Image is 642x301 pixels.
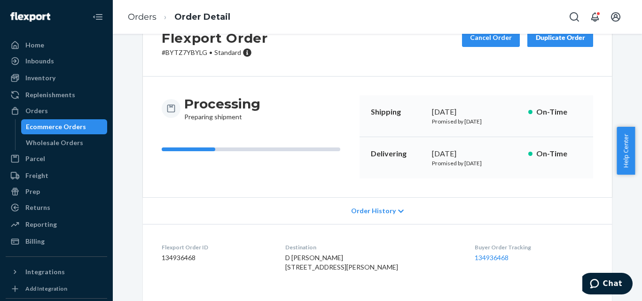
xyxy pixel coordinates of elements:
[25,73,55,83] div: Inventory
[371,107,424,117] p: Shipping
[88,8,107,26] button: Close Navigation
[6,70,107,85] a: Inventory
[162,28,268,48] h2: Flexport Order
[6,87,107,102] a: Replenishments
[26,122,86,131] div: Ecommerce Orders
[6,234,107,249] a: Billing
[184,95,260,122] div: Preparing shipment
[25,90,75,100] div: Replenishments
[128,12,157,22] a: Orders
[462,28,520,47] button: Cancel Order
[214,48,241,56] span: Standard
[535,33,585,42] div: Duplicate Order
[209,48,212,56] span: •
[162,243,270,251] dt: Flexport Order ID
[6,264,107,279] button: Integrations
[432,107,521,117] div: [DATE]
[432,159,521,167] p: Promised by [DATE]
[371,148,424,159] p: Delivering
[527,28,593,47] button: Duplicate Order
[25,203,50,212] div: Returns
[6,103,107,118] a: Orders
[21,119,108,134] a: Ecommerce Orders
[6,151,107,166] a: Parcel
[184,95,260,112] h3: Processing
[25,56,54,66] div: Inbounds
[25,106,48,116] div: Orders
[21,135,108,150] a: Wholesale Orders
[285,254,398,271] span: D [PERSON_NAME] [STREET_ADDRESS][PERSON_NAME]
[174,12,230,22] a: Order Detail
[432,148,521,159] div: [DATE]
[10,12,50,22] img: Flexport logo
[432,117,521,125] p: Promised by [DATE]
[25,220,57,229] div: Reporting
[536,148,582,159] p: On-Time
[351,206,396,216] span: Order History
[25,267,65,277] div: Integrations
[25,285,67,293] div: Add Integration
[586,8,604,26] button: Open notifications
[120,3,238,31] ol: breadcrumbs
[162,253,270,262] dd: 134936468
[6,217,107,232] a: Reporting
[565,8,584,26] button: Open Search Box
[26,138,83,147] div: Wholesale Orders
[6,200,107,215] a: Returns
[6,38,107,53] a: Home
[25,171,48,180] div: Freight
[6,168,107,183] a: Freight
[162,48,268,57] p: # BYTZ7YBYLG
[475,254,509,262] a: 134936468
[536,107,582,117] p: On-Time
[606,8,625,26] button: Open account menu
[25,237,45,246] div: Billing
[285,243,460,251] dt: Destination
[25,187,40,196] div: Prep
[475,243,593,251] dt: Buyer Order Tracking
[617,127,635,175] button: Help Center
[25,40,44,50] div: Home
[582,273,633,296] iframe: Opens a widget where you can chat to one of our agents
[6,283,107,294] a: Add Integration
[6,184,107,199] a: Prep
[6,54,107,69] a: Inbounds
[25,154,45,163] div: Parcel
